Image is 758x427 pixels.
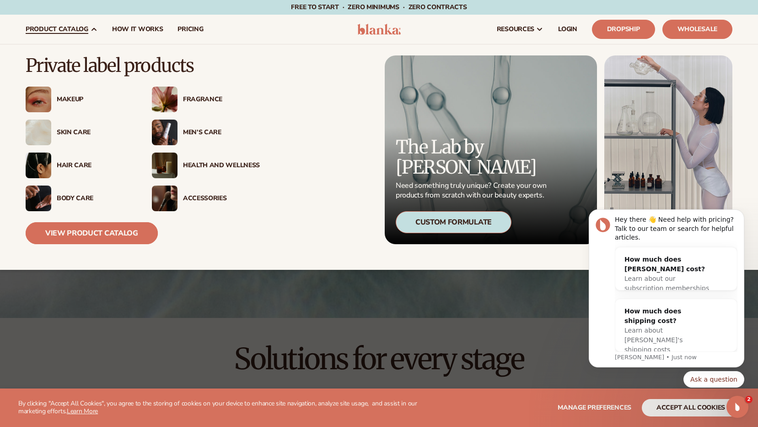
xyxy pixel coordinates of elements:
a: Female with glitter eye makeup. Makeup [26,87,134,112]
a: Female hair pulled back with clips. Hair Care [26,153,134,178]
p: The Lab by [PERSON_NAME] [396,137,549,177]
iframe: Intercom live chat [726,396,748,418]
span: Manage preferences [558,403,631,412]
img: Candles and incense on table. [152,153,177,178]
div: Men’s Care [183,129,260,137]
div: Body Care [57,195,134,203]
p: By clicking "Accept All Cookies", you agree to the storing of cookies on your device to enhance s... [18,400,438,416]
a: Cream moisturizer swatch. Skin Care [26,120,134,145]
a: Pink blooming flower. Fragrance [152,87,260,112]
p: Need something truly unique? Create your own products from scratch with our beauty experts. [396,181,549,200]
span: resources [497,26,534,33]
a: LOGIN [551,15,585,44]
div: Fragrance [183,96,260,104]
a: Male holding moisturizer bottle. Men’s Care [152,120,260,145]
div: Skin Care [57,129,134,137]
img: Female hair pulled back with clips. [26,153,51,178]
a: Microscopic product formula. The Lab by [PERSON_NAME] Need something truly unique? Create your ow... [385,55,597,244]
span: LOGIN [558,26,577,33]
div: Hair Care [57,162,134,170]
img: Male hand applying moisturizer. [26,186,51,211]
img: Cream moisturizer swatch. [26,120,51,145]
div: Accessories [183,195,260,203]
img: Female with glitter eye makeup. [26,87,51,112]
a: product catalog [18,15,105,44]
iframe: Intercom notifications message [575,207,758,422]
button: Manage preferences [558,399,631,416]
img: Female in lab with equipment. [604,55,732,244]
a: Learn More [67,407,98,416]
a: Wholesale [662,20,732,39]
div: Custom Formulate [396,211,511,233]
span: product catalog [26,26,88,33]
img: logo [357,24,401,35]
img: Female with makeup brush. [152,186,177,211]
a: Male hand applying moisturizer. Body Care [26,186,134,211]
div: Health And Wellness [183,162,260,170]
a: pricing [170,15,210,44]
span: Free to start · ZERO minimums · ZERO contracts [291,3,467,11]
span: pricing [177,26,203,33]
img: Pink blooming flower. [152,87,177,112]
img: Male holding moisturizer bottle. [152,120,177,145]
a: How It Works [105,15,171,44]
span: 2 [745,396,753,403]
a: Candles and incense on table. Health And Wellness [152,153,260,178]
a: resources [489,15,551,44]
a: Dropship [592,20,655,39]
a: View Product Catalog [26,222,158,244]
p: Private label products [26,55,260,76]
div: Makeup [57,96,134,104]
span: How It Works [112,26,163,33]
a: Female with makeup brush. Accessories [152,186,260,211]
